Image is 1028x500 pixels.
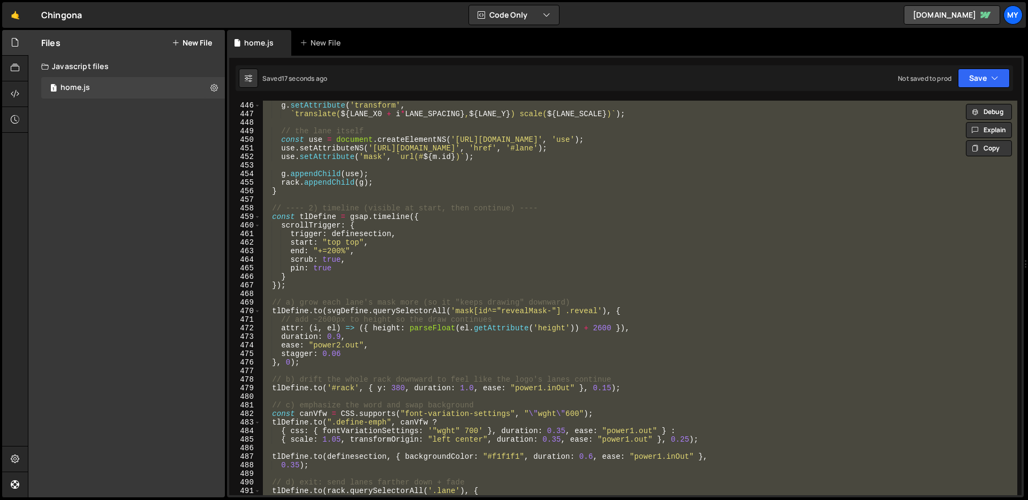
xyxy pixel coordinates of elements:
div: Not saved to prod [898,74,951,83]
div: 482 [229,410,261,418]
div: 484 [229,427,261,435]
div: 457 [229,195,261,204]
div: 450 [229,135,261,144]
div: Javascript files [28,56,225,77]
h2: Files [41,37,61,49]
div: 490 [229,478,261,487]
div: 471 [229,315,261,324]
div: 458 [229,204,261,213]
div: 446 [229,101,261,110]
div: 460 [229,221,261,230]
div: home.js [244,37,274,48]
div: 467 [229,281,261,290]
div: 480 [229,392,261,401]
div: Saved [262,74,327,83]
div: 468 [229,290,261,298]
div: 462 [229,238,261,247]
div: 466 [229,272,261,281]
button: New File [172,39,212,47]
button: Save [958,69,1010,88]
div: 479 [229,384,261,392]
div: 483 [229,418,261,427]
div: 455 [229,178,261,187]
div: 491 [229,487,261,495]
div: 470 [229,307,261,315]
div: home.js [61,83,90,93]
span: 1 [50,85,57,93]
div: 463 [229,247,261,255]
div: 459 [229,213,261,221]
button: Debug [966,104,1012,120]
div: 456 [229,187,261,195]
div: 461 [229,230,261,238]
div: 486 [229,444,261,452]
div: 476 [229,358,261,367]
div: 16722/45723.js [41,77,225,99]
div: 477 [229,367,261,375]
div: New File [300,37,345,48]
div: 489 [229,469,261,478]
div: 452 [229,153,261,161]
a: My [1003,5,1023,25]
button: Explain [966,122,1012,138]
button: Copy [966,140,1012,156]
div: 481 [229,401,261,410]
div: 451 [229,144,261,153]
div: 17 seconds ago [282,74,327,83]
a: [DOMAIN_NAME] [904,5,1000,25]
div: 473 [229,332,261,341]
div: Chingona [41,9,82,21]
div: 487 [229,452,261,461]
a: 🤙 [2,2,28,28]
div: 475 [229,350,261,358]
div: 449 [229,127,261,135]
button: Code Only [469,5,559,25]
div: 447 [229,110,261,118]
div: 474 [229,341,261,350]
div: 488 [229,461,261,469]
div: 485 [229,435,261,444]
div: 453 [229,161,261,170]
div: 472 [229,324,261,332]
div: 464 [229,255,261,264]
div: 454 [229,170,261,178]
div: 478 [229,375,261,384]
div: 469 [229,298,261,307]
div: 465 [229,264,261,272]
div: 448 [229,118,261,127]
